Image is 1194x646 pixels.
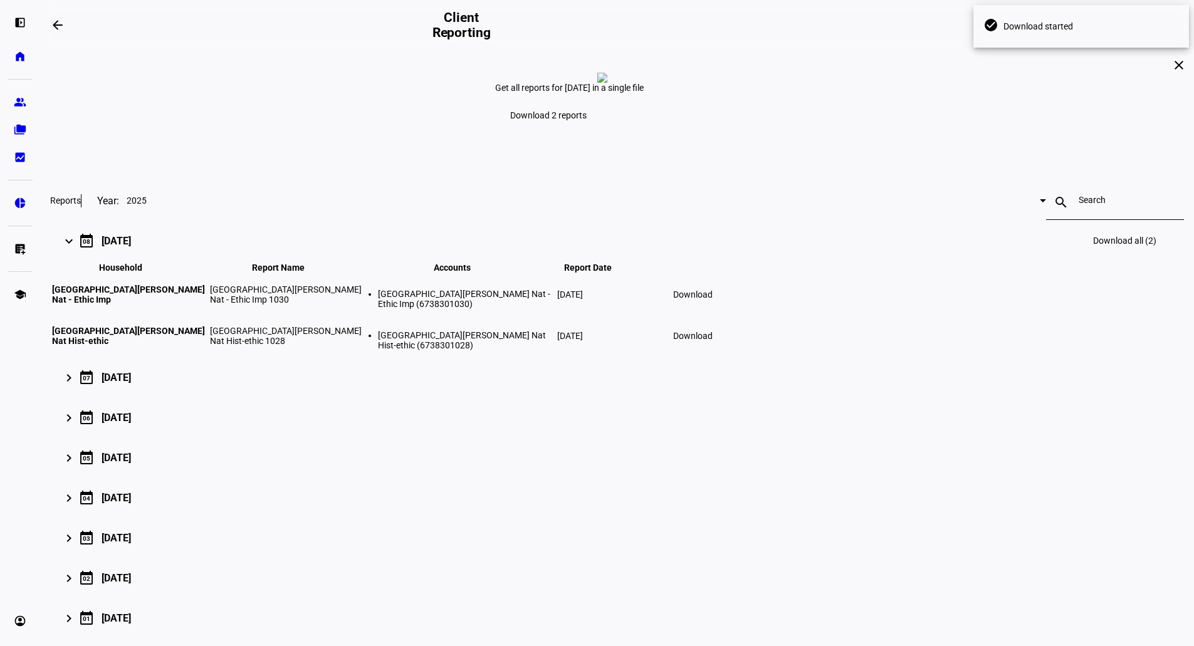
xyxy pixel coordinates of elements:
[61,370,76,385] mat-icon: keyboard_arrow_right
[61,410,76,425] mat-icon: keyboard_arrow_right
[423,10,500,40] h2: Client Reporting
[102,452,131,464] div: [DATE]
[50,598,1184,638] mat-expansion-panel-header: 01[DATE]
[83,455,90,462] div: 05
[1093,236,1156,246] span: Download all (2)
[8,44,33,69] a: home
[666,282,720,307] a: Download
[102,235,131,247] div: [DATE]
[79,610,94,625] mat-icon: calendar_today
[50,477,1184,518] mat-expansion-panel-header: 04[DATE]
[61,531,76,546] mat-icon: keyboard_arrow_right
[14,288,26,301] eth-mat-symbol: school
[50,221,1184,261] mat-expansion-panel-header: 08[DATE]Download all (2)
[61,571,76,586] mat-icon: keyboard_arrow_right
[83,375,90,382] div: 07
[83,615,90,622] div: 01
[564,263,631,273] span: Report Date
[14,242,26,255] eth-mat-symbol: list_alt_add
[50,195,81,206] h3: Reports
[83,495,90,502] div: 04
[14,50,26,63] eth-mat-symbol: home
[102,372,131,383] div: [DATE]
[50,397,1184,437] mat-expansion-panel-header: 06[DATE]
[378,289,555,309] li: [GEOGRAPHIC_DATA][PERSON_NAME] Nat - Ethic Imp (6738301030)
[52,326,205,346] span: [GEOGRAPHIC_DATA][PERSON_NAME] Nat Hist-ethic
[673,289,713,300] span: Download
[14,123,26,136] eth-mat-symbol: folder_copy
[79,570,94,585] mat-icon: calendar_today
[79,450,94,465] mat-icon: calendar_today
[50,558,1184,598] mat-expansion-panel-header: 02[DATE]
[50,261,1184,357] div: 08[DATE]Download all (2)
[127,195,147,206] span: 2025
[102,492,131,504] div: [DATE]
[14,96,26,108] eth-mat-symbol: group
[14,615,26,627] eth-mat-symbol: account_circle
[434,263,490,273] span: Accounts
[79,370,94,385] mat-icon: calendar_today
[557,316,638,356] td: [DATE]
[666,323,720,348] a: Download
[378,330,555,350] li: [GEOGRAPHIC_DATA][PERSON_NAME] Nat Hist-ethic (6738301028)
[50,437,1184,477] mat-expansion-panel-header: 05[DATE]
[210,284,362,305] span: [GEOGRAPHIC_DATA][PERSON_NAME] Nat - Ethic Imp 1030
[8,117,33,142] a: folder_copy
[61,234,76,249] mat-icon: keyboard_arrow_right
[495,103,602,128] a: Download 2 reports
[983,18,998,33] mat-icon: check_circle
[252,263,323,273] span: Report Name
[673,331,713,341] span: Download
[14,151,26,164] eth-mat-symbol: bid_landscape
[1086,226,1164,256] a: Download all (2)
[79,530,94,545] mat-icon: calendar_today
[8,90,33,115] a: group
[61,611,76,626] mat-icon: keyboard_arrow_right
[79,410,94,425] mat-icon: calendar_today
[50,18,65,33] mat-icon: arrow_backwards
[1171,58,1186,73] mat-icon: close
[99,263,161,273] span: Household
[52,284,205,305] span: [GEOGRAPHIC_DATA][PERSON_NAME] Nat - Ethic Imp
[557,274,638,315] td: [DATE]
[83,535,90,542] div: 03
[83,575,90,582] div: 02
[102,612,131,624] div: [DATE]
[102,572,131,584] div: [DATE]
[81,194,119,207] div: Year:
[83,415,90,422] div: 06
[79,233,94,248] mat-icon: calendar_today
[61,451,76,466] mat-icon: keyboard_arrow_right
[50,518,1184,558] mat-expansion-panel-header: 03[DATE]
[510,110,587,120] span: Download 2 reports
[50,357,1184,397] mat-expansion-panel-header: 07[DATE]
[102,532,131,544] div: [DATE]
[14,16,26,29] eth-mat-symbol: left_panel_open
[8,190,33,216] a: pie_chart
[1079,195,1151,205] input: Search
[79,490,94,505] mat-icon: calendar_today
[83,238,90,245] div: 08
[102,412,131,424] div: [DATE]
[597,73,607,83] img: report-zero.png
[1003,21,1171,32] span: Download started
[210,326,362,346] span: [GEOGRAPHIC_DATA][PERSON_NAME] Nat Hist-ethic 1028
[495,83,740,93] div: Get all reports for [DATE] in a single file
[14,197,26,209] eth-mat-symbol: pie_chart
[1046,195,1076,210] mat-icon: search
[8,145,33,170] a: bid_landscape
[61,491,76,506] mat-icon: keyboard_arrow_right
